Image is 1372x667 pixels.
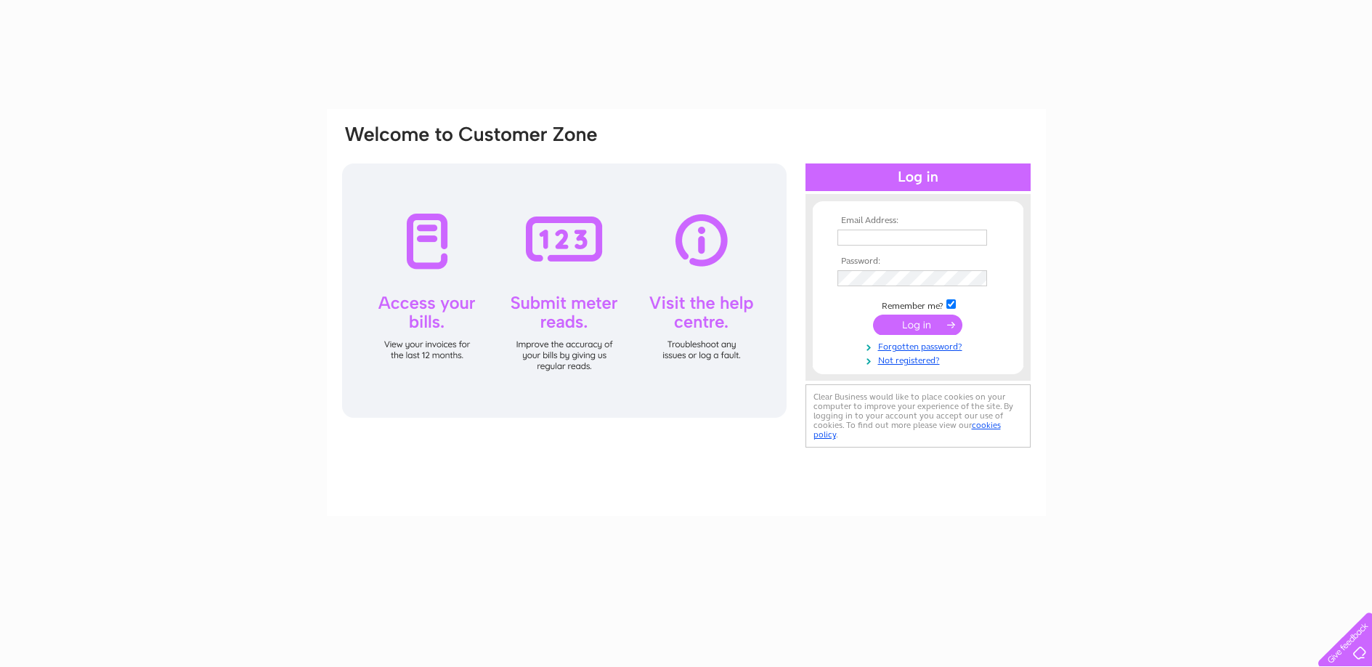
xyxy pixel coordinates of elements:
a: cookies policy [813,420,1001,440]
a: Not registered? [837,352,1002,366]
td: Remember me? [834,297,1002,312]
a: Forgotten password? [837,339,1002,352]
input: Submit [873,315,962,335]
th: Password: [834,256,1002,267]
div: Clear Business would like to place cookies on your computer to improve your experience of the sit... [805,384,1031,448]
th: Email Address: [834,216,1002,226]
